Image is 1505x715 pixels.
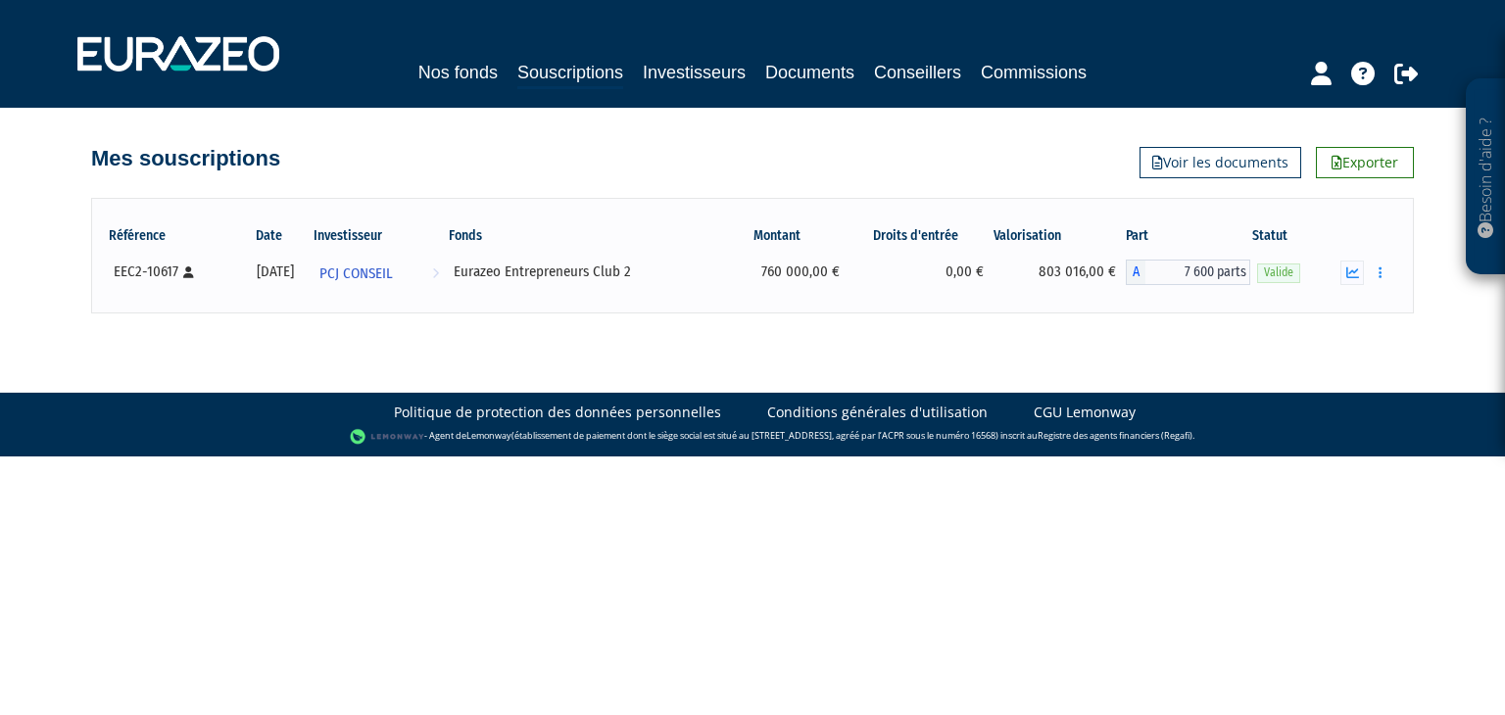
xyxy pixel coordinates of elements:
th: Droits d'entrée [850,219,994,253]
a: Souscriptions [517,59,623,89]
span: 7 600 parts [1145,260,1250,285]
span: A [1126,260,1145,285]
a: Lemonway [466,430,511,443]
td: 803 016,00 € [994,253,1126,292]
a: Registre des agents financiers (Regafi) [1038,430,1192,443]
p: Besoin d'aide ? [1475,89,1497,265]
th: Date [239,219,311,253]
a: Investisseurs [643,59,746,86]
span: PCJ CONSEIL [319,256,393,292]
img: 1732889491-logotype_eurazeo_blanc_rvb.png [77,36,279,71]
a: Voir les documents [1140,147,1301,178]
a: PCJ CONSEIL [312,253,447,292]
a: Conseillers [874,59,961,86]
i: Voir l'investisseur [432,256,439,292]
img: logo-lemonway.png [350,427,425,447]
div: - Agent de (établissement de paiement dont le siège social est situé au [STREET_ADDRESS], agréé p... [20,427,1485,447]
th: Investisseur [312,219,447,253]
a: CGU Lemonway [1034,403,1136,422]
a: Conditions générales d'utilisation [767,403,988,422]
th: Part [1126,219,1250,253]
td: 0,00 € [850,253,994,292]
h4: Mes souscriptions [91,147,280,170]
a: Nos fonds [418,59,498,86]
div: EEC2-10617 [114,262,232,282]
div: A - Eurazeo Entrepreneurs Club 2 [1126,260,1250,285]
a: Politique de protection des données personnelles [394,403,721,422]
i: [Français] Personne physique [183,266,194,278]
th: Montant [716,219,850,253]
th: Référence [107,219,239,253]
th: Valorisation [994,219,1126,253]
th: Statut [1250,219,1331,253]
a: Documents [765,59,854,86]
a: Exporter [1316,147,1414,178]
div: [DATE] [246,262,304,282]
td: 760 000,00 € [716,253,850,292]
span: Valide [1257,263,1300,282]
th: Fonds [447,219,716,253]
a: Commissions [981,59,1087,86]
div: Eurazeo Entrepreneurs Club 2 [454,262,709,282]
